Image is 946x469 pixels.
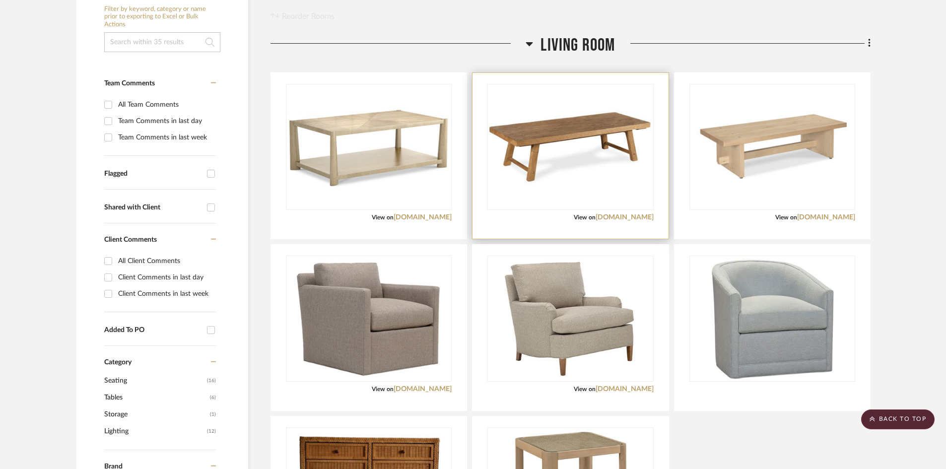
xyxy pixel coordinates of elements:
[707,257,837,381] img: Swivel Chair
[596,386,654,393] a: [DOMAIN_NAME]
[104,170,202,178] div: Flagged
[104,203,202,212] div: Shared with Client
[104,389,207,406] span: Tables
[207,373,216,389] span: (16)
[104,236,157,243] span: Client Comments
[104,80,155,87] span: Team Comments
[118,130,213,145] div: Team Comments in last week
[104,406,207,423] span: Storage
[488,106,652,188] img: Cocktail Table
[394,386,452,393] a: [DOMAIN_NAME]
[503,257,637,381] img: Lounge Chair
[104,32,220,52] input: Search within 35 results
[775,214,797,220] span: View on
[104,5,220,29] h6: Filter by keyword, category or name prior to exporting to Excel or Bulk Actions
[210,406,216,422] span: (1)
[690,256,855,381] div: 0
[394,214,452,221] a: [DOMAIN_NAME]
[690,108,854,186] img: Cocktail Table
[372,214,394,220] span: View on
[207,423,216,439] span: (12)
[104,372,204,389] span: Seating
[118,286,213,302] div: Client Comments in last week
[488,84,653,209] div: 0
[574,386,596,392] span: View on
[104,358,132,367] span: Category
[287,100,451,194] img: Cocktail Table
[118,113,213,129] div: Team Comments in last day
[282,10,335,22] span: Reorder Rooms
[270,10,335,22] button: Reorder Rooms
[210,390,216,405] span: (6)
[488,256,653,381] div: 0
[574,214,596,220] span: View on
[118,97,213,113] div: All Team Comments
[596,214,654,221] a: [DOMAIN_NAME]
[118,269,213,285] div: Client Comments in last day
[372,386,394,392] span: View on
[295,257,443,381] img: Swivel Chair
[104,326,202,335] div: Added To PO
[861,409,935,429] scroll-to-top-button: BACK TO TOP
[541,35,615,56] span: Living Room
[104,423,204,440] span: Lighting
[797,214,855,221] a: [DOMAIN_NAME]
[118,253,213,269] div: All Client Comments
